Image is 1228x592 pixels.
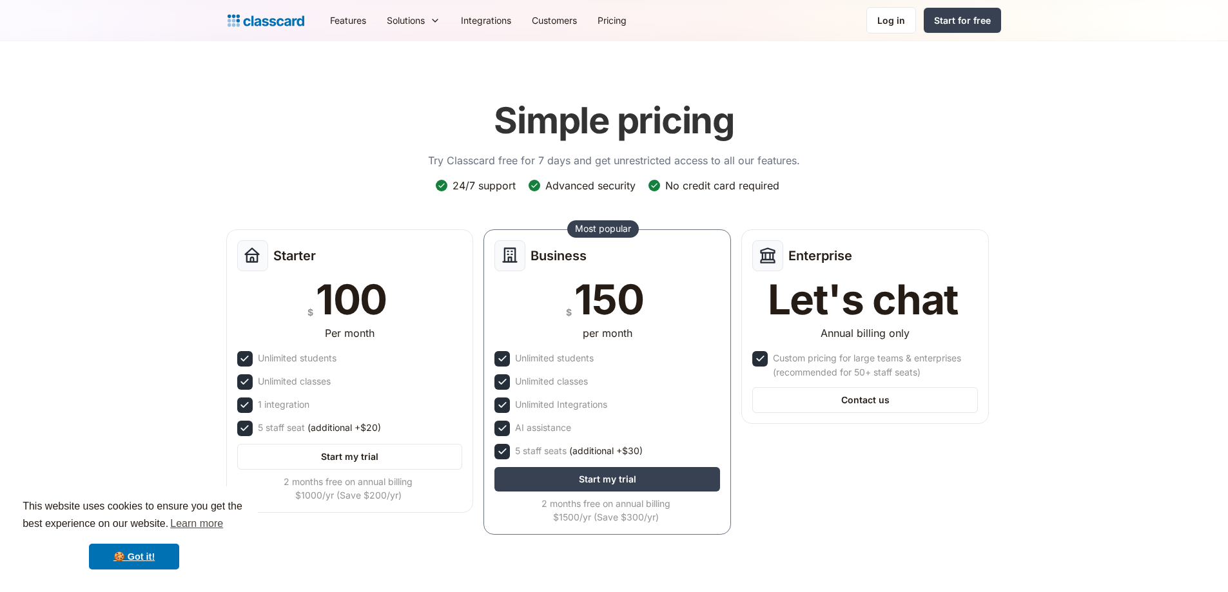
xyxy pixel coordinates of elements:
div: Let's chat [768,279,959,320]
div: Annual billing only [821,325,910,341]
a: Integrations [451,6,521,35]
div: Unlimited classes [258,374,331,388]
a: Start my trial [494,467,720,492]
h1: Simple pricing [494,99,734,142]
div: Start for free [934,14,991,27]
div: Custom pricing for large teams & enterprises (recommended for 50+ staff seats) [773,351,975,379]
a: Contact us [752,387,978,413]
a: Start my trial [237,444,463,470]
a: Logo [228,12,304,30]
div: AI assistance [515,421,571,435]
div: 150 [574,279,643,320]
h2: Enterprise [788,248,852,263]
div: No credit card required [665,178,779,193]
div: 1 integration [258,397,309,412]
span: (additional +$30) [569,444,643,458]
div: Per month [325,325,375,341]
div: cookieconsent [10,486,258,582]
a: learn more about cookies [168,514,225,533]
a: Log in [866,7,916,33]
a: Customers [521,6,587,35]
a: Start for free [924,8,1001,33]
div: 100 [316,279,387,320]
div: per month [583,325,632,341]
div: Solutions [376,6,451,35]
div: Most popular [575,222,631,235]
a: Features [320,6,376,35]
div: 24/7 support [453,178,516,193]
div: Advanced security [545,178,636,193]
div: $ [307,304,313,320]
h2: Starter [273,248,316,263]
span: (additional +$20) [307,421,381,435]
div: Unlimited students [258,351,336,365]
a: Pricing [587,6,637,35]
div: Unlimited Integrations [515,397,607,412]
div: Log in [877,14,905,27]
div: 2 months free on annual billing $1000/yr (Save $200/yr) [237,475,460,502]
span: This website uses cookies to ensure you get the best experience on our website. [23,499,246,533]
div: 5 staff seat [258,421,381,435]
div: Unlimited classes [515,374,588,388]
h2: Business [531,248,587,263]
p: Try Classcard free for 7 days and get unrestricted access to all our features. [428,153,800,168]
div: $ [566,304,572,320]
div: Unlimited students [515,351,594,365]
div: 2 months free on annual billing $1500/yr (Save $300/yr) [494,497,717,524]
div: Solutions [387,14,425,27]
a: dismiss cookie message [89,544,179,569]
div: 5 staff seats [515,444,643,458]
